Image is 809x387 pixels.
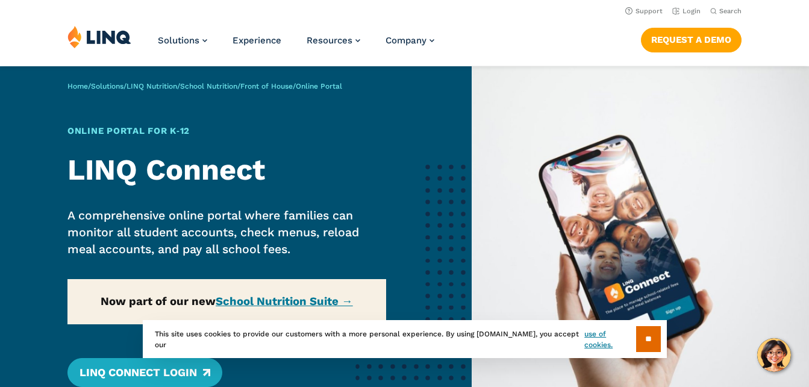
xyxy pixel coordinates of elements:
button: Open Search Bar [710,7,742,16]
h1: Online Portal for K‑12 [67,124,386,137]
a: Home [67,82,88,90]
span: / / / / / [67,82,342,90]
a: Company [386,35,434,46]
strong: LINQ Connect [67,153,265,187]
nav: Button Navigation [641,25,742,52]
a: School Nutrition [180,82,237,90]
div: This site uses cookies to provide our customers with a more personal experience. By using [DOMAIN... [143,320,667,358]
a: Login [672,7,701,15]
span: Search [719,7,742,15]
a: Request a Demo [641,28,742,52]
strong: Now part of our new [101,295,353,308]
nav: Primary Navigation [158,25,434,65]
a: Experience [233,35,281,46]
a: Front of House [240,82,293,90]
a: Resources [307,35,360,46]
button: Hello, have a question? Let’s chat. [757,338,791,372]
img: LINQ | K‑12 Software [67,25,131,48]
span: Solutions [158,35,199,46]
span: Company [386,35,426,46]
a: Support [625,7,663,15]
p: A comprehensive online portal where families can monitor all student accounts, check menus, reloa... [67,207,386,258]
span: Online Portal [296,82,342,90]
a: Solutions [91,82,123,90]
a: Solutions [158,35,207,46]
a: use of cookies. [584,329,636,350]
a: LINQ Nutrition [127,82,177,90]
span: Resources [307,35,352,46]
